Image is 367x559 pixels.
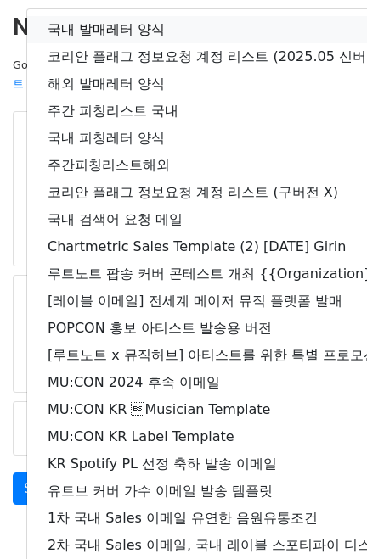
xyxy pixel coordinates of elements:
a: Send [13,472,69,505]
small: Google Sheet: [13,59,235,91]
h2: New Campaign [13,13,354,42]
iframe: Chat Widget [282,478,367,559]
